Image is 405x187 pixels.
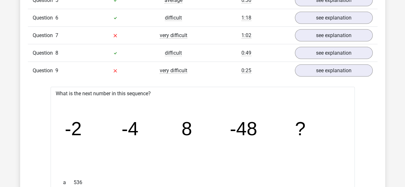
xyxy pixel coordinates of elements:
span: Question [33,49,55,57]
div: 536 [58,179,347,186]
span: Question [33,14,55,22]
span: Question [33,32,55,39]
a: see explanation [295,12,373,24]
span: very difficult [160,32,187,39]
a: see explanation [295,29,373,42]
span: 0:49 [241,50,251,56]
span: Question [33,67,55,74]
span: 7 [55,32,58,38]
span: a [63,179,74,186]
span: very difficult [160,67,187,74]
span: 1:18 [241,15,251,21]
span: 9 [55,67,58,74]
tspan: -48 [230,119,257,140]
span: 6 [55,15,58,21]
a: see explanation [295,65,373,77]
tspan: 8 [181,119,192,140]
span: 1:02 [241,32,251,39]
span: 0:25 [241,67,251,74]
tspan: ? [295,119,305,140]
a: see explanation [295,47,373,59]
tspan: -2 [65,119,82,140]
span: difficult [165,50,182,56]
span: difficult [165,15,182,21]
tspan: -4 [121,119,138,140]
span: 8 [55,50,58,56]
